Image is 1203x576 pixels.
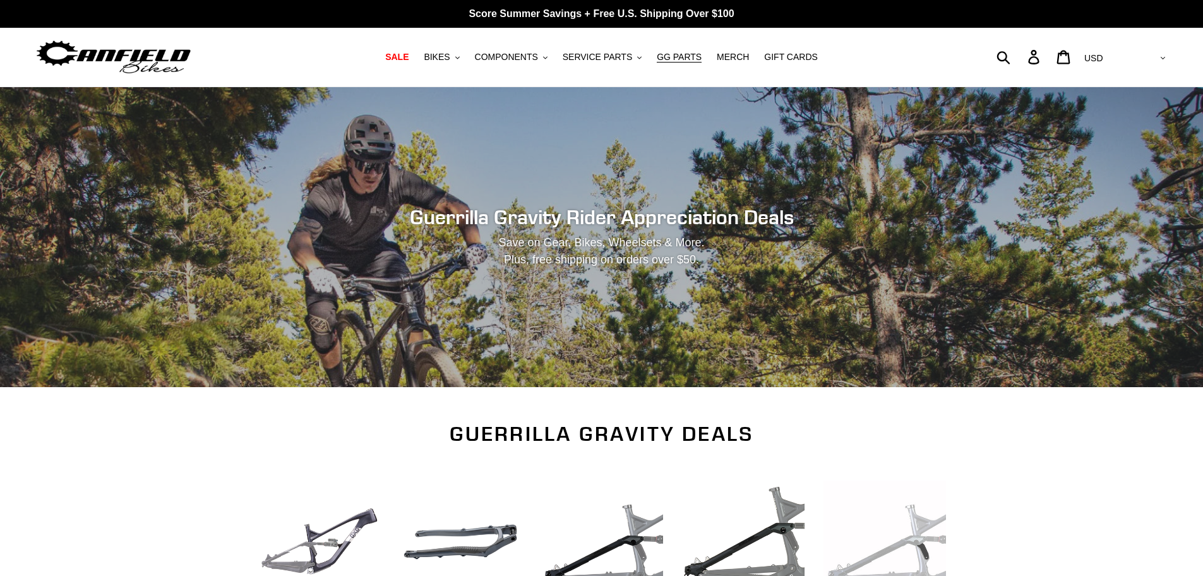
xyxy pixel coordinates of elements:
h2: Guerrilla Gravity Deals [258,422,946,446]
span: BIKES [424,52,450,63]
a: MERCH [710,49,755,66]
span: GG PARTS [657,52,702,63]
button: SERVICE PARTS [556,49,648,66]
span: SERVICE PARTS [563,52,632,63]
img: Canfield Bikes [35,37,193,77]
span: COMPONENTS [475,52,538,63]
span: MERCH [717,52,749,63]
a: GG PARTS [650,49,708,66]
input: Search [1003,43,1036,71]
button: COMPONENTS [469,49,554,66]
span: GIFT CARDS [764,52,818,63]
button: BIKES [417,49,465,66]
a: GIFT CARDS [758,49,824,66]
span: SALE [385,52,409,63]
a: SALE [379,49,415,66]
p: Save on Gear, Bikes, Wheelsets & More. Plus, free shipping on orders over $50. [344,234,860,268]
h2: Guerrilla Gravity Rider Appreciation Deals [258,205,946,229]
